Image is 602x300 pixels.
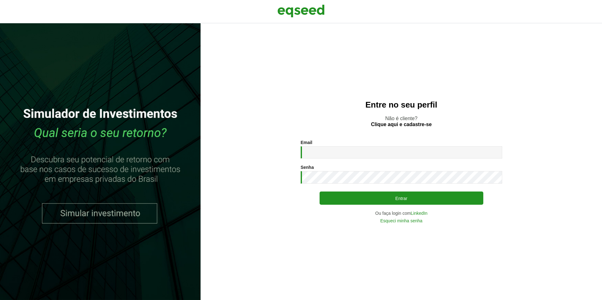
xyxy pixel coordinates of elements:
[301,211,502,215] div: Ou faça login com
[301,140,312,145] label: Email
[411,211,428,215] a: LinkedIn
[213,115,589,127] p: Não é cliente?
[213,100,589,109] h2: Entre no seu perfil
[301,165,314,169] label: Senha
[371,122,432,127] a: Clique aqui e cadastre-se
[320,192,483,205] button: Entrar
[380,219,423,223] a: Esqueci minha senha
[277,3,325,19] img: EqSeed Logo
